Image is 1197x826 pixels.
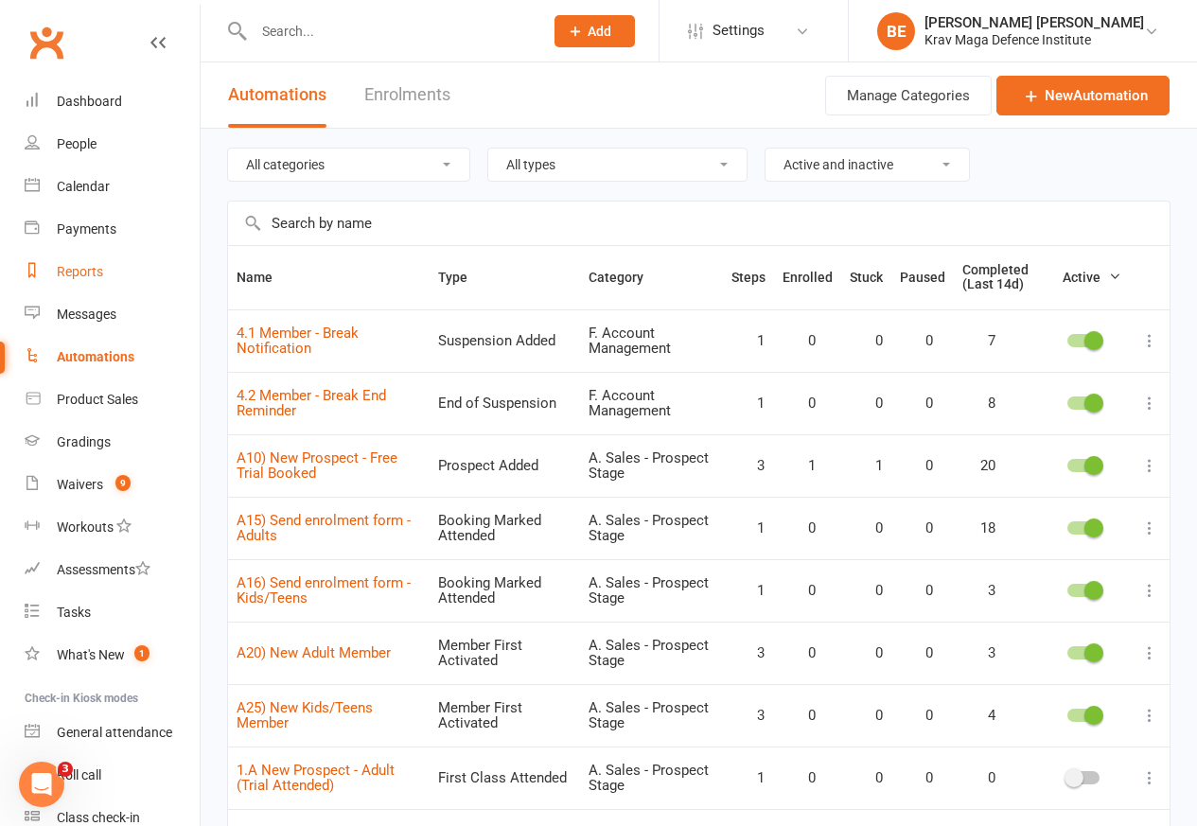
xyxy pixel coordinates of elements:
[783,458,816,474] span: 1
[237,270,293,285] span: Name
[588,24,611,39] span: Add
[713,9,765,52] span: Settings
[962,333,995,349] span: 7
[430,246,580,309] th: Type
[900,333,933,349] span: 0
[430,684,580,747] td: Member First Activated
[25,506,200,549] a: Workouts
[237,266,293,289] button: Name
[1046,266,1121,289] button: Active
[57,477,103,492] div: Waivers
[364,62,450,128] a: Enrolments
[25,634,200,677] a: What's New1
[237,699,373,732] a: A25) New Kids/Teens Member
[57,179,110,194] div: Calendar
[783,583,816,599] span: 0
[731,708,765,724] span: 3
[850,458,883,474] span: 1
[891,246,954,309] th: Paused
[430,622,580,684] td: Member First Activated
[850,395,883,412] span: 0
[237,644,391,661] a: A20) New Adult Member
[23,19,70,66] a: Clubworx
[228,62,326,128] button: Automations
[589,270,664,285] span: Category
[731,458,765,474] span: 3
[57,647,125,662] div: What's New
[430,497,580,559] td: Booking Marked Attended
[850,708,883,724] span: 0
[25,208,200,251] a: Payments
[58,762,73,777] span: 3
[237,325,359,358] a: 4.1 Member - Break Notification
[237,762,395,795] a: 1.A New Prospect - Adult (Trial Attended)
[850,333,883,349] span: 0
[850,520,883,536] span: 0
[774,246,841,309] th: Enrolled
[850,770,883,786] span: 0
[962,708,995,724] span: 4
[25,336,200,378] a: Automations
[900,708,933,724] span: 0
[25,754,200,797] a: Roll call
[924,14,1144,31] div: [PERSON_NAME] [PERSON_NAME]
[1063,270,1100,285] span: Active
[996,76,1170,115] a: NewAutomation
[430,372,580,434] td: End of Suspension
[723,246,774,309] th: Steps
[25,293,200,336] a: Messages
[962,645,995,661] span: 3
[25,464,200,506] a: Waivers 9
[962,583,995,599] span: 3
[900,770,933,786] span: 0
[57,136,97,151] div: People
[731,583,765,599] span: 1
[134,645,150,661] span: 1
[25,549,200,591] a: Assessments
[589,513,714,544] div: A. Sales - Prospect Stage
[25,591,200,634] a: Tasks
[900,458,933,474] span: 0
[731,645,765,661] span: 3
[589,700,714,731] div: A. Sales - Prospect Stage
[877,12,915,50] div: BE
[850,583,883,599] span: 0
[430,434,580,497] td: Prospect Added
[731,770,765,786] span: 1
[57,392,138,407] div: Product Sales
[962,458,995,474] span: 20
[430,559,580,622] td: Booking Marked Attended
[825,76,992,115] button: Manage Categories
[783,520,816,536] span: 0
[25,421,200,464] a: Gradings
[237,574,411,607] a: A16) Send enrolment form - Kids/Teens
[783,645,816,661] span: 0
[589,450,714,482] div: A. Sales - Prospect Stage
[783,395,816,412] span: 0
[57,519,114,535] div: Workouts
[57,307,116,322] div: Messages
[850,645,883,661] span: 0
[962,262,1029,291] span: Completed (Last 14d)
[430,309,580,372] td: Suspension Added
[57,221,116,237] div: Payments
[115,475,131,491] span: 9
[57,767,101,782] div: Roll call
[731,395,765,412] span: 1
[783,333,816,349] span: 0
[57,434,111,449] div: Gradings
[589,763,714,794] div: A. Sales - Prospect Stage
[589,575,714,606] div: A. Sales - Prospect Stage
[962,770,995,786] span: 0
[228,202,1170,245] input: Search by name
[57,562,150,577] div: Assessments
[57,725,172,740] div: General attendance
[25,251,200,293] a: Reports
[900,520,933,536] span: 0
[589,325,714,357] div: F. Account Management
[962,395,995,412] span: 8
[841,246,891,309] th: Stuck
[731,520,765,536] span: 1
[25,712,200,754] a: General attendance kiosk mode
[924,31,1144,48] div: Krav Maga Defence Institute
